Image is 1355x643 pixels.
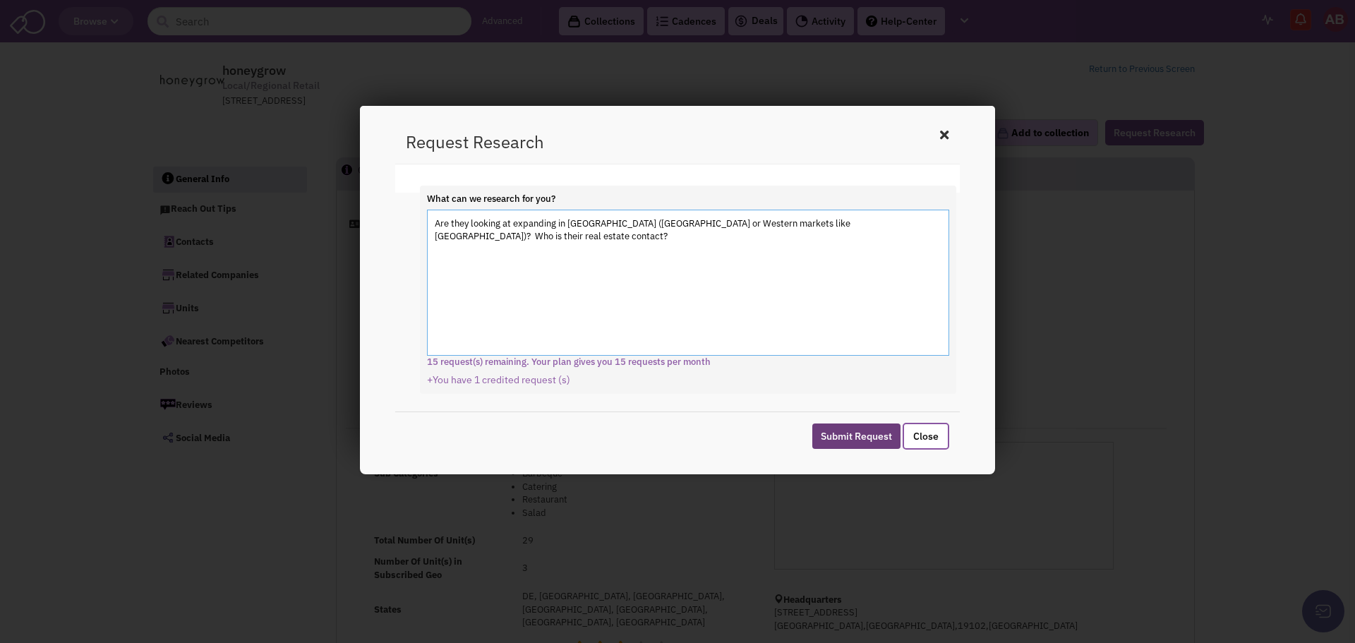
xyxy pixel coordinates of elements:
[427,373,433,386] span: +
[903,423,949,450] button: Close
[427,356,949,369] label: 15 request(s) remaining. Your plan gives you 15 requests per month
[812,423,901,449] button: Submit Request
[427,193,949,206] label: What can we research for you?
[427,373,570,386] span: You have 1 credited request (s)
[406,131,544,153] h3: Request Research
